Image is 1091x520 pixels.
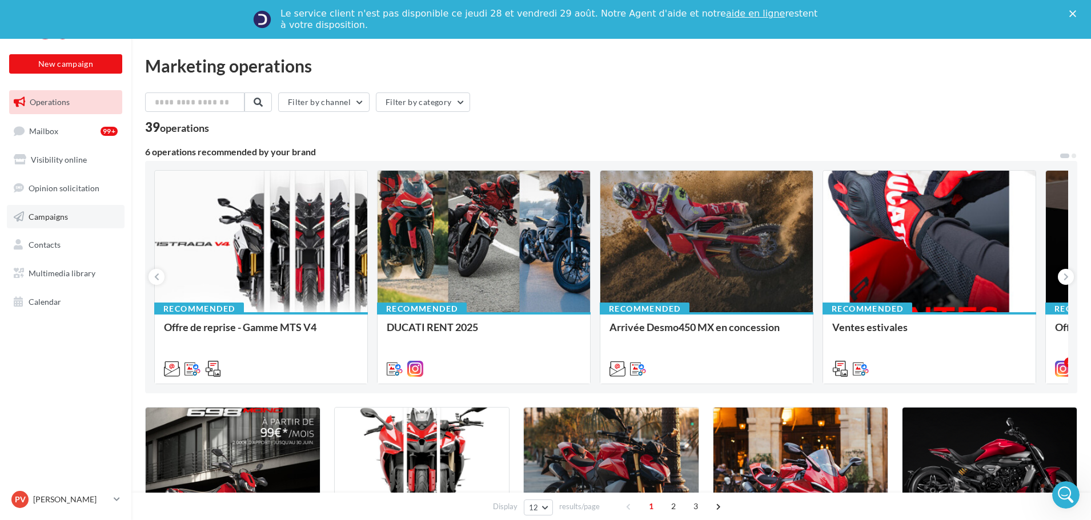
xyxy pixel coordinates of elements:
[7,233,125,257] a: Contacts
[29,240,61,249] span: Contacts
[33,494,109,505] p: [PERSON_NAME]
[15,494,26,505] span: PV
[832,321,908,333] span: Ventes estivales
[29,126,58,135] span: Mailbox
[642,497,660,515] span: 1
[1052,481,1080,509] iframe: Intercom live chat
[376,92,470,112] button: Filter by category
[29,268,95,278] span: Multimedia library
[559,501,600,512] span: results/page
[145,121,209,134] div: 39
[823,303,912,315] div: Recommended
[7,119,125,143] a: Mailbox99+
[377,303,467,315] div: Recommended
[529,503,539,512] span: 12
[29,211,68,221] span: Campaigns
[7,176,125,200] a: Opinion solicitation
[101,127,118,136] div: 99+
[29,183,99,193] span: Opinion solicitation
[609,321,780,333] span: Arrivée Desmo450 MX en concession
[1064,357,1074,368] div: 8
[154,303,244,315] div: Recommended
[600,303,689,315] div: Recommended
[31,155,87,164] span: Visibility online
[145,57,1077,74] div: Marketing operations
[29,297,61,307] span: Calendar
[160,123,209,133] div: operations
[278,92,370,112] button: Filter by channel
[9,54,122,74] button: New campaign
[7,290,125,314] a: Calendar
[7,90,125,114] a: Operations
[1069,10,1081,17] div: Close
[280,8,820,31] div: Le service client n'est pas disponible ce jeudi 28 et vendredi 29 août. Notre Agent d'aide et not...
[7,261,125,285] a: Multimedia library
[9,489,122,510] a: PV [PERSON_NAME]
[7,148,125,172] a: Visibility online
[493,501,518,512] span: Display
[30,97,70,107] span: Operations
[387,321,478,333] span: DUCATI RENT 2025
[664,497,683,515] span: 2
[524,499,553,515] button: 12
[687,497,705,515] span: 3
[253,10,271,29] img: Profile image for Service-Client
[145,147,1059,156] div: 6 operations recommended by your brand
[164,321,316,333] span: Offre de reprise - Gamme MTS V4
[726,8,785,19] a: aide en ligne
[7,205,125,229] a: Campaigns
